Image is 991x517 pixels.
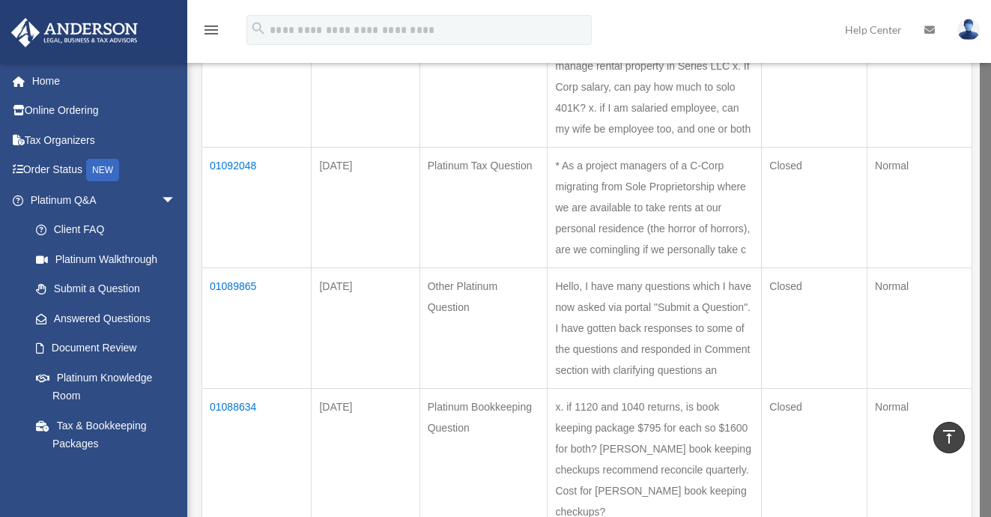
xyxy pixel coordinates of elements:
td: [DATE] [312,27,419,148]
i: vertical_align_top [940,428,958,446]
a: Platinum Q&Aarrow_drop_down [10,185,191,215]
a: Order StatusNEW [10,155,198,186]
a: menu [202,26,220,39]
a: vertical_align_top [933,422,965,453]
td: 01092583 [202,27,312,148]
a: Client FAQ [21,215,191,245]
a: Document Review [21,333,191,363]
td: 01089865 [202,268,312,389]
td: * As a project managers of a C-Corp migrating from Sole Proprietorship where we are available to ... [548,148,762,268]
td: Hello, I have many questions which I have now asked via portal "Submit a Question". I have gotten... [548,268,762,389]
td: Closed [762,268,867,389]
td: Will be setting up LCC as C corp to manage rental property in Series LLC x. If Corp salary, can p... [548,27,762,148]
a: Platinum Knowledge Room [21,363,191,411]
div: NEW [86,159,119,181]
a: Tax Organizers [10,125,198,155]
a: Answered Questions [21,303,184,333]
td: 01092048 [202,148,312,268]
img: User Pic [957,19,980,40]
a: Land Trust & Deed Forum [21,459,191,489]
td: Other Platinum Question [419,268,548,389]
td: Closed [762,27,867,148]
a: Online Ordering [10,96,198,126]
td: [DATE] [312,148,419,268]
a: Home [10,66,198,96]
td: Normal [867,148,972,268]
a: Tax & Bookkeeping Packages [21,411,191,459]
i: search [250,20,267,37]
td: Platinum Tax Question [419,148,548,268]
i: menu [202,21,220,39]
td: [DATE] [312,268,419,389]
a: Submit a Question [21,274,191,304]
img: Anderson Advisors Platinum Portal [7,18,142,47]
td: Normal [867,268,972,389]
td: Platinum Tax Question [419,27,548,148]
td: Normal [867,27,972,148]
td: Closed [762,148,867,268]
span: arrow_drop_down [161,185,191,216]
a: Platinum Walkthrough [21,244,191,274]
